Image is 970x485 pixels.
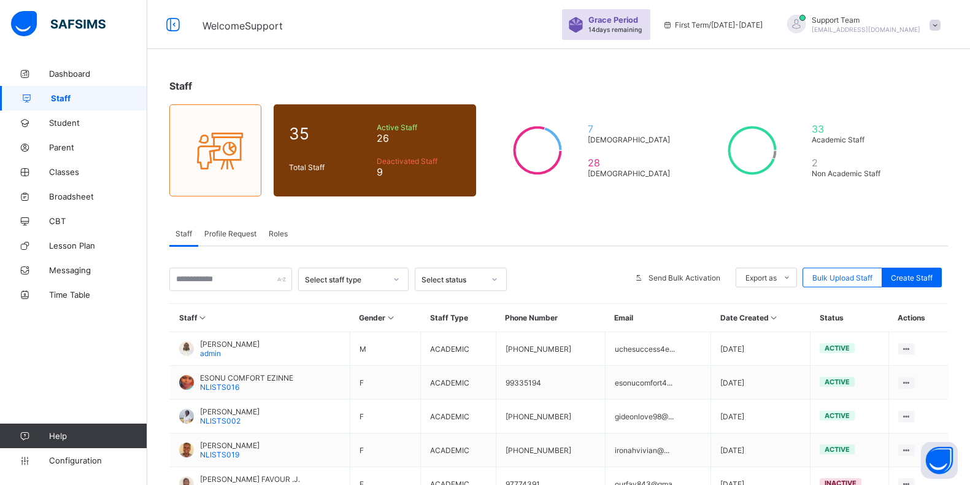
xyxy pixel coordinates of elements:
span: Active Staff [377,123,461,132]
span: admin [200,349,221,358]
span: Welcome Support [202,20,283,32]
span: [DEMOGRAPHIC_DATA] [588,169,676,178]
span: NLISTS016 [200,382,239,392]
span: 7 [588,123,676,135]
td: gideonlove98@... [605,400,711,433]
span: Messaging [49,265,147,275]
span: Time Table [49,290,147,300]
i: Sort in Ascending Order [769,313,779,322]
img: safsims [11,11,106,37]
span: Broadsheet [49,192,147,201]
th: Staff [170,304,350,332]
th: Status [810,304,889,332]
span: Send Bulk Activation [649,273,720,282]
span: [PERSON_NAME] [200,441,260,450]
span: [PERSON_NAME] FAVOUR .J. [200,475,300,484]
th: Actions [888,304,948,332]
td: ACADEMIC [421,366,496,400]
span: Dashboard [49,69,147,79]
span: Parent [49,142,147,152]
span: Classes [49,167,147,177]
span: active [825,378,850,386]
td: F [350,400,421,433]
td: [DATE] [711,433,810,467]
span: 28 [588,157,676,169]
span: Deactivated Staff [377,157,461,166]
td: [DATE] [711,366,810,400]
td: F [350,433,421,467]
th: Email [605,304,711,332]
td: ACADEMIC [421,400,496,433]
span: Staff [51,93,147,103]
button: Open asap [921,442,958,479]
th: Phone Number [496,304,605,332]
td: M [350,332,421,366]
span: Configuration [49,456,147,465]
span: Support Team [812,15,920,25]
span: Bulk Upload Staff [812,273,872,282]
span: 33 [812,123,890,135]
span: Non Academic Staff [812,169,890,178]
th: Staff Type [421,304,496,332]
img: sticker-purple.71386a28dfed39d6af7621340158ba97.svg [568,17,583,33]
td: uchesuccess4e... [605,332,711,366]
td: [DATE] [711,332,810,366]
span: Create Staff [891,273,933,282]
td: [PHONE_NUMBER] [496,433,605,467]
span: Staff [169,80,192,92]
span: [PERSON_NAME] [200,340,260,349]
span: [DEMOGRAPHIC_DATA] [588,135,676,144]
td: ACADEMIC [421,433,496,467]
span: Grace Period [588,15,638,25]
span: active [825,344,850,352]
span: Staff [175,229,192,238]
div: Select staff type [305,275,386,284]
span: 2 [812,157,890,169]
th: Gender [350,304,421,332]
td: [DATE] [711,400,810,433]
div: SupportTeam [775,15,947,35]
span: [EMAIL_ADDRESS][DOMAIN_NAME] [812,26,920,33]
span: 14 days remaining [588,26,642,33]
span: Academic Staff [812,135,890,144]
i: Sort in Ascending Order [385,313,396,322]
td: [PHONE_NUMBER] [496,332,605,366]
div: Select status [421,275,484,284]
span: [PERSON_NAME] [200,407,260,416]
td: ironahvivian@... [605,433,711,467]
td: [PHONE_NUMBER] [496,400,605,433]
span: NLISTS002 [200,416,241,425]
div: Total Staff [286,160,374,175]
span: session/term information [663,20,763,29]
td: ACADEMIC [421,332,496,366]
td: F [350,366,421,400]
span: 26 [377,132,461,144]
span: 35 [289,124,371,143]
span: 9 [377,166,461,178]
span: Help [49,431,147,441]
th: Date Created [711,304,810,332]
span: active [825,445,850,454]
i: Sort in Ascending Order [198,313,208,322]
span: active [825,411,850,420]
td: esonucomfort4... [605,366,711,400]
td: 99335194 [496,366,605,400]
span: Roles [269,229,288,238]
span: Export as [745,273,777,282]
span: Profile Request [204,229,256,238]
span: Lesson Plan [49,241,147,250]
span: Student [49,118,147,128]
span: NLISTS019 [200,450,239,459]
span: ESONU COMFORT EZINNE [200,373,293,382]
span: CBT [49,216,147,226]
